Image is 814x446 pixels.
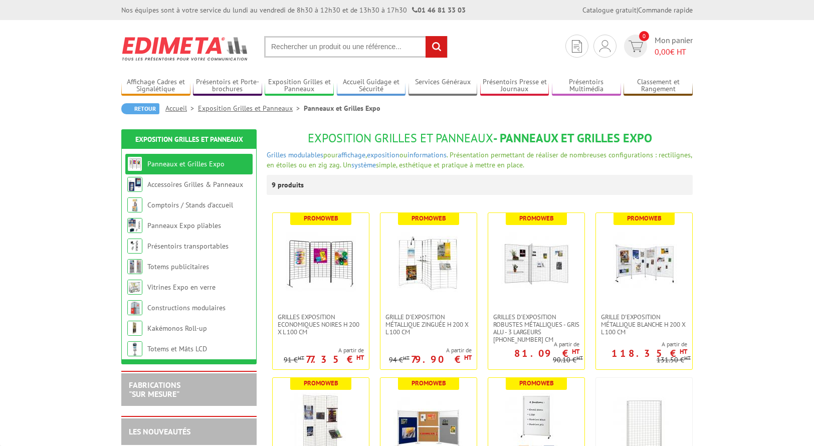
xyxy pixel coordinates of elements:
[655,35,693,58] span: Mon panier
[572,347,579,356] sup: HT
[265,78,334,94] a: Exposition Grilles et Panneaux
[127,177,142,192] img: Accessoires Grilles & Panneaux
[147,303,226,312] a: Constructions modulaires
[147,283,216,292] a: Vitrines Expo en verre
[464,353,472,362] sup: HT
[304,103,380,113] li: Panneaux et Grilles Expo
[582,6,637,15] a: Catalogue gratuit
[338,150,365,159] a: affichage
[127,197,142,212] img: Comptoirs / Stands d'accueil
[284,346,364,354] span: A partir de
[272,175,309,195] p: 9 produits
[599,40,610,52] img: devis rapide
[684,354,691,361] sup: HT
[576,354,583,361] sup: HT
[553,356,583,364] p: 90.10 €
[380,313,477,336] a: Grille d'exposition métallique Zinguée H 200 x L 100 cm
[627,214,662,222] b: Promoweb
[147,262,209,271] a: Totems publicitaires
[552,78,621,94] a: Présentoirs Multimédia
[298,354,304,361] sup: HT
[622,35,693,58] a: devis rapide 0 Mon panier 0,00€ HT
[596,313,692,336] a: Grille d'exposition métallique blanche H 200 x L 100 cm
[304,214,338,222] b: Promoweb
[121,5,466,15] div: Nos équipes sont à votre service du lundi au vendredi de 8h30 à 12h30 et de 13h30 à 17h30
[356,353,364,362] sup: HT
[601,313,687,336] span: Grille d'exposition métallique blanche H 200 x L 100 cm
[127,321,142,336] img: Kakémonos Roll-up
[121,103,159,114] a: Retour
[488,340,579,348] span: A partir de
[612,350,687,356] p: 118.35 €
[193,78,262,94] a: Présentoirs et Porte-brochures
[596,340,687,348] span: A partir de
[127,259,142,274] img: Totems publicitaires
[624,78,693,94] a: Classement et Rangement
[403,354,410,361] sup: HT
[408,150,447,159] a: informations
[147,200,233,209] a: Comptoirs / Stands d'accueil
[389,356,410,364] p: 94 €
[121,78,190,94] a: Affichage Cadres et Signalétique
[385,313,472,336] span: Grille d'exposition métallique Zinguée H 200 x L 100 cm
[412,6,466,15] strong: 01 46 81 33 03
[411,356,472,362] p: 79.90 €
[127,300,142,315] img: Constructions modulaires
[304,379,338,387] b: Promoweb
[488,313,584,343] a: Grilles d'exposition robustes métalliques - gris alu - 3 largeurs [PHONE_NUMBER] cm
[351,160,376,169] a: système
[121,30,249,67] img: Edimeta
[147,159,225,168] a: Panneaux et Grilles Expo
[337,78,406,94] a: Accueil Guidage et Sécurité
[127,341,142,356] img: Totems et Mâts LCD
[267,150,286,159] a: Grilles
[135,135,243,144] a: Exposition Grilles et Panneaux
[629,41,643,52] img: devis rapide
[657,356,691,364] p: 131.50 €
[609,228,679,298] img: Grille d'exposition métallique blanche H 200 x L 100 cm
[680,347,687,356] sup: HT
[165,104,198,113] a: Accueil
[519,214,554,222] b: Promoweb
[147,242,229,251] a: Présentoirs transportables
[284,356,304,364] p: 91 €
[308,130,493,146] span: Exposition Grilles et Panneaux
[278,313,364,336] span: Grilles Exposition Economiques Noires H 200 x L 100 cm
[147,344,207,353] a: Totems et Mâts LCD
[639,31,649,41] span: 0
[412,214,446,222] b: Promoweb
[267,132,693,145] h1: - Panneaux et Grilles Expo
[389,346,472,354] span: A partir de
[147,324,207,333] a: Kakémonos Roll-up
[264,36,448,58] input: Rechercher un produit ou une référence...
[393,228,464,298] img: Grille d'exposition métallique Zinguée H 200 x L 100 cm
[501,228,571,298] img: Grilles d'exposition robustes métalliques - gris alu - 3 largeurs 70-100-120 cm
[493,313,579,343] span: Grilles d'exposition robustes métalliques - gris alu - 3 largeurs [PHONE_NUMBER] cm
[655,46,693,58] span: € HT
[288,150,323,159] a: modulables
[480,78,549,94] a: Présentoirs Presse et Journaux
[412,379,446,387] b: Promoweb
[582,5,693,15] div: |
[198,104,304,113] a: Exposition Grilles et Panneaux
[572,40,582,53] img: devis rapide
[127,280,142,295] img: Vitrines Expo en verre
[127,218,142,233] img: Panneaux Expo pliables
[638,6,693,15] a: Commande rapide
[267,150,692,169] span: pour , ou . Présentation permettant de réaliser de nombreuses configurations : rectilignes, en ét...
[127,239,142,254] img: Présentoirs transportables
[129,426,190,436] a: LES NOUVEAUTÉS
[409,78,478,94] a: Services Généraux
[367,150,399,159] a: exposition
[519,379,554,387] b: Promoweb
[655,47,670,57] span: 0,00
[147,221,221,230] a: Panneaux Expo pliables
[286,228,356,298] img: Grilles Exposition Economiques Noires H 200 x L 100 cm
[127,156,142,171] img: Panneaux et Grilles Expo
[147,180,243,189] a: Accessoires Grilles & Panneaux
[306,356,364,362] p: 77.35 €
[273,313,369,336] a: Grilles Exposition Economiques Noires H 200 x L 100 cm
[426,36,447,58] input: rechercher
[514,350,579,356] p: 81.09 €
[129,380,180,399] a: FABRICATIONS"Sur Mesure"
